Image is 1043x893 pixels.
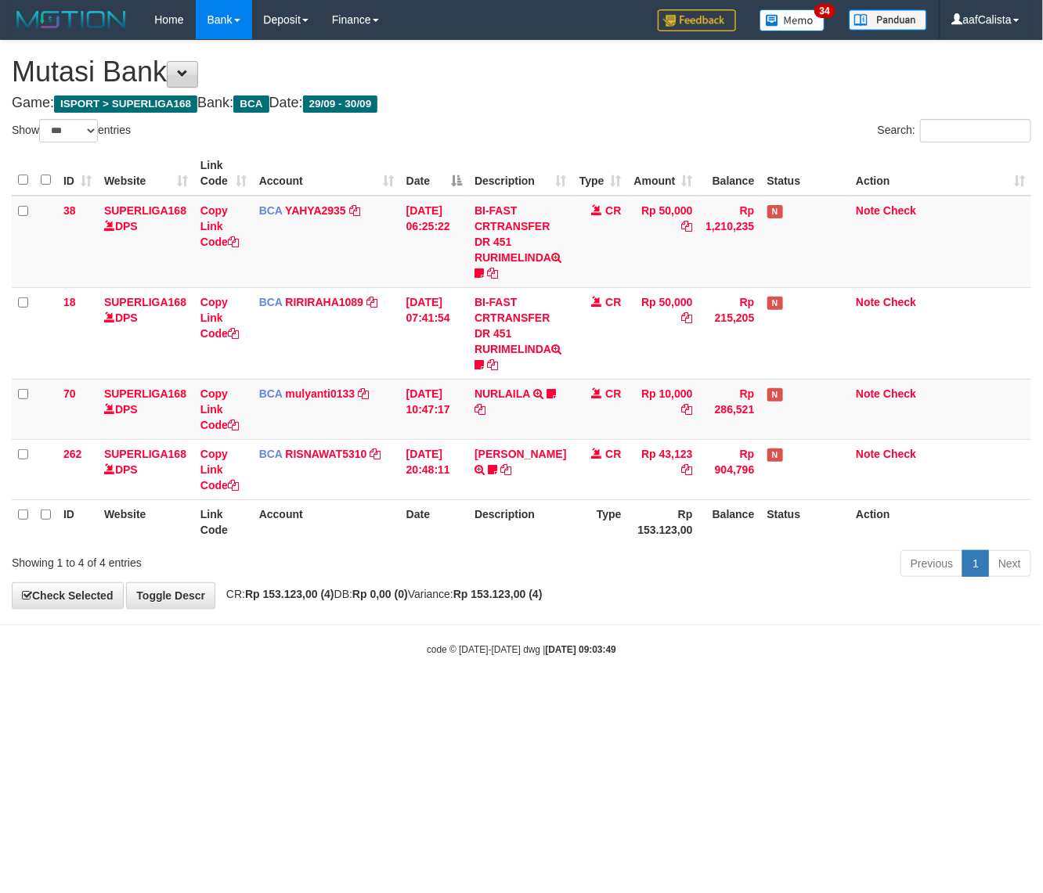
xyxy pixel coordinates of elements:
[573,151,628,196] th: Type: activate to sort column ascending
[259,204,283,217] span: BCA
[57,151,98,196] th: ID: activate to sort column ascending
[605,296,621,308] span: CR
[682,311,693,324] a: Copy Rp 50,000 to clipboard
[878,119,1031,142] label: Search:
[487,267,498,279] a: Copy BI-FAST CRTRANSFER DR 451 RURIMELINDA to clipboard
[253,151,400,196] th: Account: activate to sort column ascending
[628,499,699,544] th: Rp 153.123,00
[39,119,98,142] select: Showentries
[856,448,880,460] a: Note
[366,296,377,308] a: Copy RIRIRAHA1089 to clipboard
[900,550,963,577] a: Previous
[883,296,916,308] a: Check
[57,499,98,544] th: ID
[883,204,916,217] a: Check
[682,463,693,476] a: Copy Rp 43,123 to clipboard
[475,448,566,460] a: [PERSON_NAME]
[605,448,621,460] span: CR
[285,448,366,460] a: RISNAWAT5310
[98,151,194,196] th: Website: activate to sort column ascending
[98,196,194,288] td: DPS
[370,448,381,460] a: Copy RISNAWAT5310 to clipboard
[12,8,131,31] img: MOTION_logo.png
[285,204,346,217] a: YAHYA2935
[12,56,1031,88] h1: Mutasi Bank
[856,296,880,308] a: Note
[400,196,468,288] td: [DATE] 06:25:22
[63,204,76,217] span: 38
[849,9,927,31] img: panduan.png
[628,379,699,439] td: Rp 10,000
[628,196,699,288] td: Rp 50,000
[699,439,761,499] td: Rp 904,796
[245,588,334,600] strong: Rp 153.123,00 (4)
[349,204,360,217] a: Copy YAHYA2935 to clipboard
[883,448,916,460] a: Check
[12,95,1031,111] h4: Game: Bank: Date:
[856,204,880,217] a: Note
[658,9,736,31] img: Feedback.jpg
[546,644,616,655] strong: [DATE] 09:03:49
[63,448,81,460] span: 262
[104,204,186,217] a: SUPERLIGA168
[104,448,186,460] a: SUPERLIGA168
[259,448,283,460] span: BCA
[303,95,378,113] span: 29/09 - 30/09
[400,287,468,379] td: [DATE] 07:41:54
[12,549,423,571] div: Showing 1 to 4 of 4 entries
[104,296,186,308] a: SUPERLIGA168
[767,448,783,462] span: Has Note
[400,151,468,196] th: Date: activate to sort column descending
[850,151,1031,196] th: Action: activate to sort column ascending
[400,379,468,439] td: [DATE] 10:47:17
[850,499,1031,544] th: Action
[468,287,572,379] td: BI-FAST CRTRANSFER DR 451 RURIMELINDA
[761,499,850,544] th: Status
[988,550,1031,577] a: Next
[285,387,355,400] a: mulyanti0133
[628,287,699,379] td: Rp 50,000
[259,387,283,400] span: BCA
[104,387,186,400] a: SUPERLIGA168
[200,387,239,431] a: Copy Link Code
[760,9,825,31] img: Button%20Memo.svg
[682,403,693,416] a: Copy Rp 10,000 to clipboard
[856,387,880,400] a: Note
[253,499,400,544] th: Account
[400,499,468,544] th: Date
[285,296,363,308] a: RIRIRAHA1089
[468,499,572,544] th: Description
[487,358,498,371] a: Copy BI-FAST CRTRANSFER DR 451 RURIMELINDA to clipboard
[427,644,616,655] small: code © [DATE]-[DATE] dwg |
[699,499,761,544] th: Balance
[468,196,572,288] td: BI-FAST CRTRANSFER DR 451 RURIMELINDA
[54,95,197,113] span: ISPORT > SUPERLIGA168
[962,550,989,577] a: 1
[628,151,699,196] th: Amount: activate to sort column ascending
[200,204,239,248] a: Copy Link Code
[573,499,628,544] th: Type
[126,582,215,609] a: Toggle Descr
[699,287,761,379] td: Rp 215,205
[767,297,783,310] span: Has Note
[259,296,283,308] span: BCA
[352,588,408,600] strong: Rp 0,00 (0)
[98,499,194,544] th: Website
[63,296,76,308] span: 18
[233,95,269,113] span: BCA
[761,151,850,196] th: Status
[468,151,572,196] th: Description: activate to sort column ascending
[475,403,485,416] a: Copy NURLAILA to clipboard
[453,588,543,600] strong: Rp 153.123,00 (4)
[628,439,699,499] td: Rp 43,123
[767,388,783,401] span: Has Note
[605,387,621,400] span: CR
[699,196,761,288] td: Rp 1,210,235
[98,439,194,499] td: DPS
[200,448,239,492] a: Copy Link Code
[200,296,239,340] a: Copy Link Code
[920,119,1031,142] input: Search:
[98,379,194,439] td: DPS
[500,463,511,476] a: Copy YOSI EFENDI to clipboard
[605,204,621,217] span: CR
